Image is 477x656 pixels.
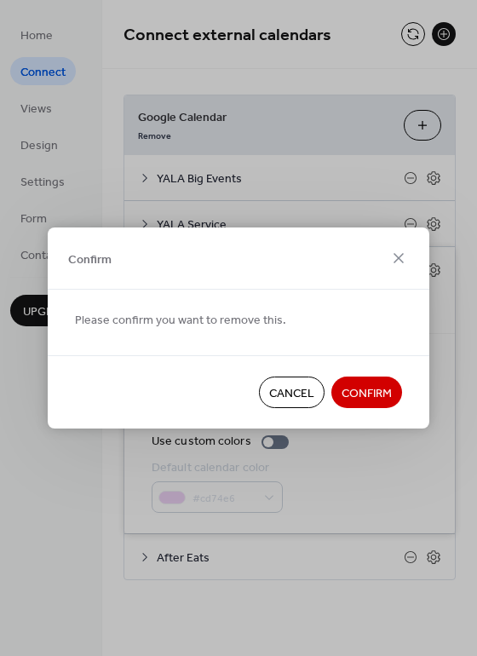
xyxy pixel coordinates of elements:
[269,385,314,403] span: Cancel
[342,385,392,403] span: Confirm
[331,377,402,408] button: Confirm
[259,377,325,408] button: Cancel
[68,250,112,268] span: Confirm
[75,312,286,330] span: Please confirm you want to remove this.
